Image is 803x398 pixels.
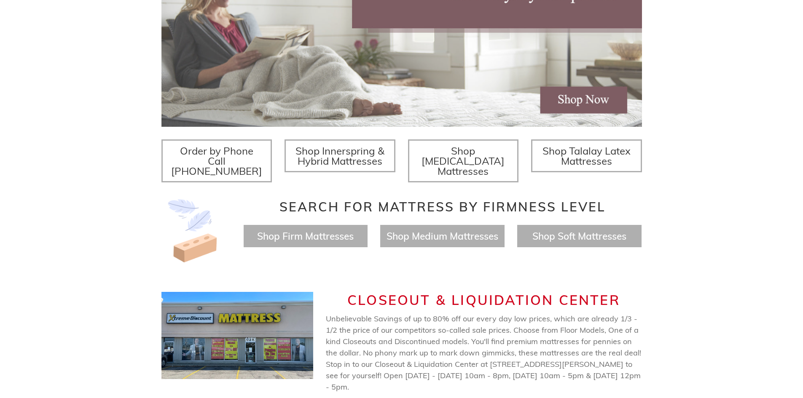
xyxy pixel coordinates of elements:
span: Order by Phone Call [PHONE_NUMBER] [171,144,262,177]
span: Shop [MEDICAL_DATA] Mattresses [422,144,505,177]
a: Shop Firm Mattresses [257,230,354,242]
a: Order by Phone Call [PHONE_NUMBER] [161,139,272,182]
span: Shop Innerspring & Hybrid Mattresses [295,144,384,167]
a: Shop [MEDICAL_DATA] Mattresses [408,139,519,182]
a: Shop Soft Mattresses [532,230,626,242]
span: Unbelievable Savings of up to 80% off our every day low prices, which are already 1/3 - 1/2 the p... [326,314,641,392]
a: Shop Talalay Latex Mattresses [531,139,642,172]
span: CLOSEOUT & LIQUIDATION CENTER [347,291,620,308]
a: Shop Innerspring & Hybrid Mattresses [285,139,395,172]
img: Image-of-brick- and-feather-representing-firm-and-soft-feel [161,199,225,262]
a: Shop Medium Mattresses [387,230,498,242]
span: Search for Mattress by Firmness Level [279,199,606,215]
span: Shop Talalay Latex Mattresses [542,144,631,167]
img: closeout-center-2.jpg__PID:e624c747-7bdf-49c2-a107-6664914b37c5 [161,292,313,379]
